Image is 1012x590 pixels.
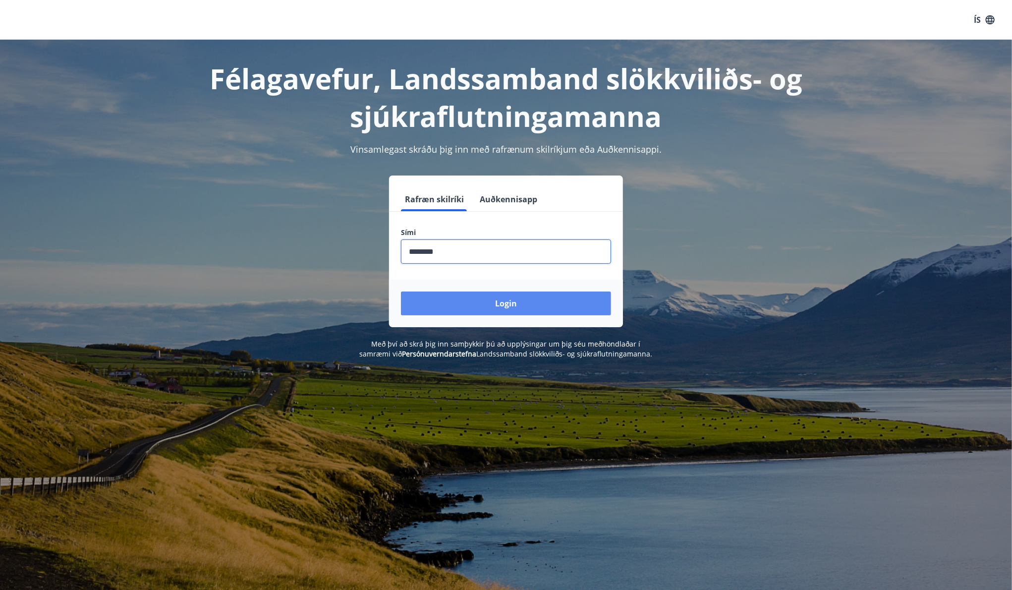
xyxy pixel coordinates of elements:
a: Persónuverndarstefna [402,349,477,358]
span: Með því að skrá þig inn samþykkir þú að upplýsingar um þig séu meðhöndlaðar í samræmi við Landssa... [360,339,653,358]
button: Login [401,292,611,315]
button: ÍS [968,11,1000,29]
label: Sími [401,228,611,237]
button: Rafræn skilríki [401,187,468,211]
span: Vinsamlegast skráðu þig inn með rafrænum skilríkjum eða Auðkennisappi. [350,143,662,155]
button: Auðkennisapp [476,187,541,211]
h1: Félagavefur, Landssamband slökkviliðs- og sjúkraflutningamanna [161,59,851,135]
